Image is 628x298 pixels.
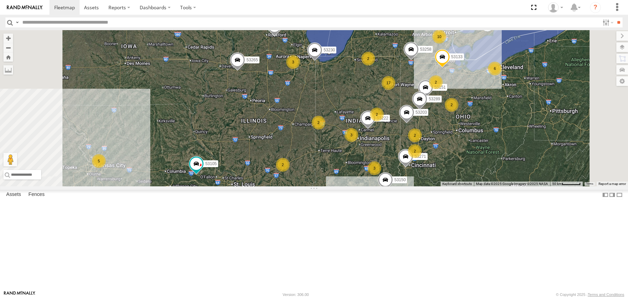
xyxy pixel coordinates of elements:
span: 53133 [451,54,463,59]
a: Terms and Conditions [588,293,624,297]
button: Keyboard shortcuts [442,182,472,186]
label: Dock Summary Table to the Left [602,190,609,200]
div: 17 [382,76,395,90]
button: Zoom out [3,43,13,52]
button: Drag Pegman onto the map to open Street View [3,153,17,166]
div: 5 [92,154,106,168]
div: 2 [408,128,422,142]
div: 3 [368,161,381,175]
a: Terms (opens in new tab) [586,183,593,185]
label: Search Filter Options [600,17,615,27]
div: 10 [432,30,446,44]
label: Map Settings [616,76,628,86]
span: 53105 [205,161,217,166]
div: 2 [276,158,290,172]
span: 53265 [246,58,258,62]
div: 3 [286,55,300,69]
div: 6 [488,62,502,75]
div: Version: 306.00 [283,293,309,297]
div: Miky Transport [546,2,566,13]
label: Fences [25,190,48,200]
div: 3 [345,128,358,142]
button: Zoom in [3,34,13,43]
span: 53150 [394,177,406,182]
span: 53222 [377,116,388,121]
a: Report a map error [598,182,626,186]
div: 2 [370,108,384,121]
span: Map data ©2025 Google Imagery ©2025 NASA [476,182,548,186]
button: Zoom Home [3,52,13,62]
label: Search Query [14,17,20,27]
button: Map Scale: 50 km per 51 pixels [550,182,583,186]
div: 2 [361,52,375,65]
div: 2 [408,144,422,158]
span: 53230 [324,48,335,52]
div: 2 [429,75,443,89]
span: 53203 [416,110,427,115]
a: Visit our Website [4,291,35,298]
div: © Copyright 2025 - [556,293,624,297]
img: rand-logo.svg [7,5,43,10]
span: 53271 [415,154,426,159]
span: 53258 [420,47,431,52]
label: Hide Summary Table [616,190,623,200]
label: Dock Summary Table to the Right [609,190,616,200]
div: 2 [445,98,458,112]
div: 2 [312,116,325,129]
label: Assets [3,190,24,200]
span: 53289 [429,97,440,101]
span: 50 km [552,182,562,186]
i: ? [590,2,601,13]
label: Measure [3,65,13,75]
